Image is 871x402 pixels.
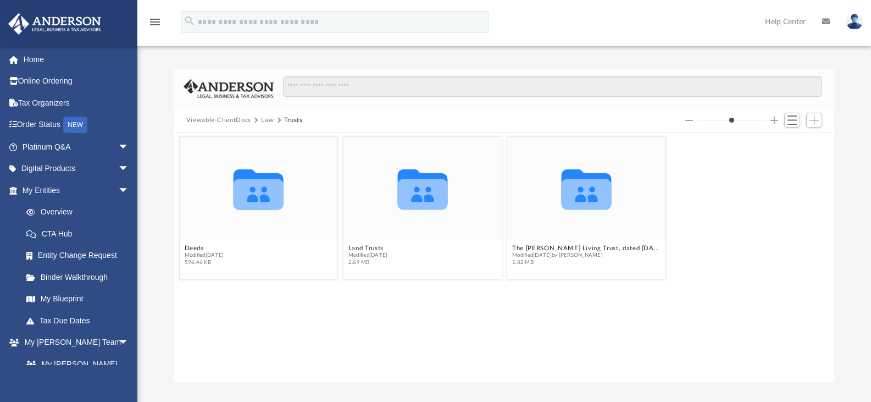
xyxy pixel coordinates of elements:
[15,245,146,267] a: Entity Change Request
[512,252,661,259] span: Modified [DATE] by [PERSON_NAME]
[8,179,146,201] a: My Entitiesarrow_drop_down
[784,113,801,128] button: Switch to List View
[284,115,303,125] button: Trusts
[118,136,140,158] span: arrow_drop_down
[184,252,224,259] span: Modified [DATE]
[8,92,146,114] a: Tax Organizers
[15,310,146,332] a: Tax Due Dates
[15,223,146,245] a: CTA Hub
[148,15,162,29] i: menu
[15,288,140,310] a: My Blueprint
[8,332,140,354] a: My [PERSON_NAME] Teamarrow_drop_down
[8,136,146,158] a: Platinum Q&Aarrow_drop_down
[118,158,140,180] span: arrow_drop_down
[118,332,140,354] span: arrow_drop_down
[15,266,146,288] a: Binder Walkthrough
[184,259,224,266] span: 596.46 KB
[148,21,162,29] a: menu
[261,115,274,125] button: Law
[8,48,146,70] a: Home
[184,245,224,252] button: Deeds
[8,158,146,180] a: Digital Productsarrow_drop_down
[348,252,388,259] span: Modified [DATE]
[806,113,823,128] button: Add
[283,76,822,97] input: Search files and folders
[348,259,388,266] span: 2.69 MB
[685,117,693,124] button: Decrease column size
[63,117,87,133] div: NEW
[512,245,661,252] button: The [PERSON_NAME] Living Trust, dated [DATE]
[15,201,146,223] a: Overview
[5,13,104,35] img: Anderson Advisors Platinum Portal
[8,114,146,136] a: Order StatusNEW
[846,14,863,30] img: User Pic
[186,115,251,125] button: Viewable-ClientDocs
[184,15,196,27] i: search
[174,133,835,382] div: grid
[770,117,778,124] button: Increase column size
[512,259,661,266] span: 1.82 MB
[348,245,388,252] button: Land Trusts
[15,353,135,388] a: My [PERSON_NAME] Team
[118,179,140,202] span: arrow_drop_down
[8,70,146,92] a: Online Ordering
[696,117,767,124] input: Column size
